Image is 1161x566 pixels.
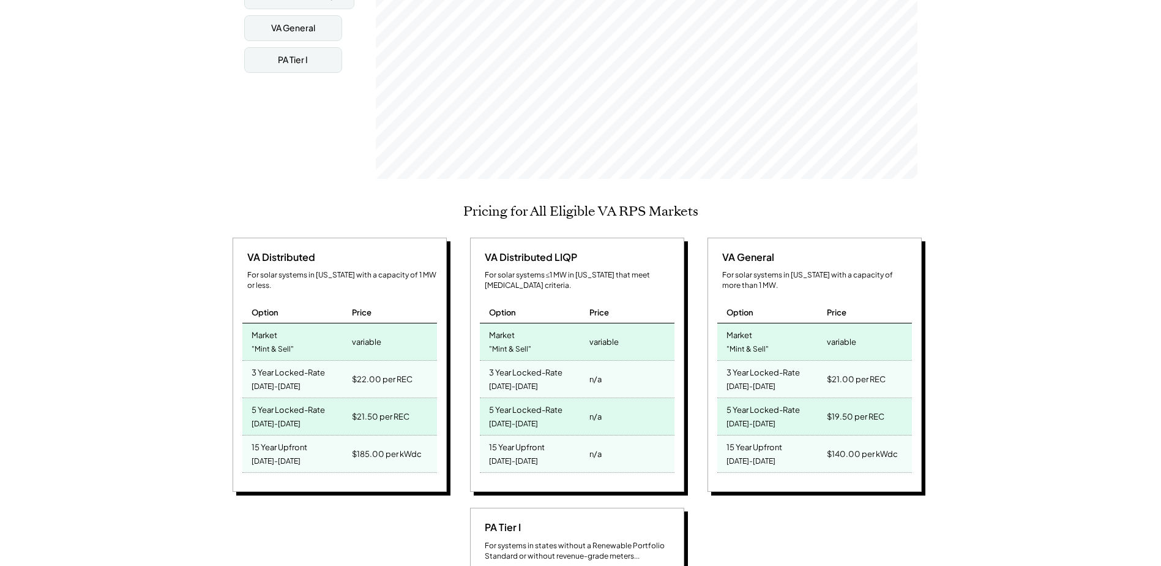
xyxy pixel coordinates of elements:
div: $140.00 per kWdc [827,445,898,462]
div: Price [352,307,371,318]
div: 15 Year Upfront [489,439,545,453]
div: $19.50 per REC [827,408,884,425]
div: "Mint & Sell" [726,341,769,358]
div: 15 Year Upfront [252,439,307,453]
div: [DATE]-[DATE] [489,453,538,470]
div: Option [726,307,753,318]
div: [DATE]-[DATE] [252,379,301,395]
div: For solar systems in [US_STATE] with a capacity of more than 1 MW. [722,270,912,291]
div: "Mint & Sell" [489,341,531,358]
div: n/a [589,445,602,462]
div: "Mint & Sell" [252,341,294,358]
div: $21.50 per REC [352,408,409,425]
div: Market [489,326,515,341]
div: Market [252,326,277,341]
div: $185.00 per kWdc [352,445,422,462]
div: For systems in states without a Renewable Portfolio Standard or without revenue-grade meters... [485,541,674,562]
div: 5 Year Locked-Rate [489,401,562,415]
div: $22.00 per REC [352,371,413,388]
div: Market [726,326,752,341]
div: [DATE]-[DATE] [252,453,301,470]
div: PA Tier I [278,54,308,66]
div: For solar systems ≤1 MW in [US_STATE] that meet [MEDICAL_DATA] criteria. [485,270,674,291]
div: For solar systems in [US_STATE] with a capacity of 1 MW or less. [247,270,437,291]
div: [DATE]-[DATE] [726,453,775,470]
h2: Pricing for All Eligible VA RPS Markets [463,203,698,219]
div: n/a [589,408,602,425]
div: 3 Year Locked-Rate [489,364,562,378]
div: [DATE]-[DATE] [726,416,775,432]
div: Option [489,307,516,318]
div: variable [352,333,381,350]
div: 15 Year Upfront [726,439,782,453]
div: VA General [717,251,774,264]
div: VA Distributed [242,251,315,264]
div: variable [589,333,619,350]
div: Option [252,307,278,318]
div: Price [589,307,609,318]
div: VA Distributed LIQP [480,251,577,264]
div: [DATE]-[DATE] [489,416,538,432]
div: 3 Year Locked-Rate [726,364,800,378]
div: [DATE]-[DATE] [726,379,775,395]
div: [DATE]-[DATE] [252,416,301,432]
div: 5 Year Locked-Rate [726,401,800,415]
div: $21.00 per REC [827,371,886,388]
div: n/a [589,371,602,388]
div: VA General [271,22,315,34]
div: 3 Year Locked-Rate [252,364,325,378]
div: [DATE]-[DATE] [489,379,538,395]
div: variable [827,333,856,350]
div: 5 Year Locked-Rate [252,401,325,415]
div: Price [827,307,846,318]
div: PA Tier I [480,521,521,534]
